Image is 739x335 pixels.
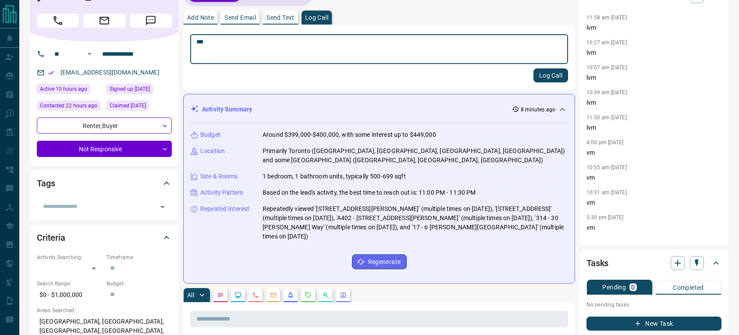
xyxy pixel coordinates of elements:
svg: Notes [217,292,224,299]
p: 8 minutes ago [521,106,555,114]
p: $0 - $1,000,000 [37,288,102,302]
p: 10:27 am [DATE] [586,39,627,46]
p: 4:00 pm [DATE] [586,139,624,146]
p: 10:31 am [DATE] [586,189,627,196]
svg: Agent Actions [340,292,347,299]
button: New Task [586,317,721,331]
p: Primarily Toronto ([GEOGRAPHIC_DATA], [GEOGRAPHIC_DATA], [GEOGRAPHIC_DATA], [GEOGRAPHIC_DATA]) an... [263,146,568,165]
div: Wed Oct 15 2025 [37,84,102,96]
p: All [187,292,194,298]
p: Location [200,146,225,156]
p: 10:39 am [DATE] [586,89,627,96]
p: Based on the lead's activity, the best time to reach out is: 11:00 PM - 11:30 PM [263,188,476,197]
span: Call [37,14,79,28]
div: Tasks [586,253,721,274]
p: Add Note [187,14,214,21]
p: Activity Pattern [200,188,243,197]
p: Log Call [305,14,328,21]
svg: Email Verified [48,70,54,76]
p: Send Text [266,14,295,21]
h2: Criteria [37,231,65,245]
p: lvm [586,123,721,132]
p: 5:30 pm [DATE] [586,214,624,221]
p: Timeframe: [107,253,172,261]
p: 11:50 am [DATE] [586,114,627,121]
p: Activity Summary [202,105,252,114]
div: Tags [37,173,172,194]
p: 11:58 am [DATE] [586,14,627,21]
span: Message [130,14,172,28]
span: Signed up [DATE] [110,85,150,93]
svg: Lead Browsing Activity [234,292,242,299]
p: No pending tasks [586,298,721,311]
p: Budget [200,130,220,139]
svg: Emails [270,292,277,299]
span: Claimed [DATE] [110,101,146,110]
div: Criteria [37,227,172,248]
p: Pending [602,284,626,290]
div: Tue Oct 14 2025 [37,101,102,113]
p: lvm [586,73,721,82]
p: 10:55 am [DATE] [586,164,627,171]
button: Open [156,201,169,213]
p: Size & Rooms [200,172,238,181]
p: Repeatedly viewed '[STREET_ADDRESS][PERSON_NAME]' (multiple times on [DATE]), '[STREET_ADDRESS]' ... [263,204,568,241]
div: Fri Dec 01 2023 [107,101,172,113]
p: 1 bedroom, 1 bathroom units, typically 500-699 sqft [263,172,406,181]
button: Log Call [533,68,568,82]
p: vm [586,148,721,157]
p: Budget: [107,280,172,288]
svg: Opportunities [322,292,329,299]
p: Send Email [224,14,256,21]
span: Email [83,14,125,28]
p: Completed [673,285,704,291]
svg: Calls [252,292,259,299]
div: Thu Jan 21 2021 [107,84,172,96]
a: [EMAIL_ADDRESS][DOMAIN_NAME] [60,69,160,76]
button: Open [84,49,95,59]
div: Not Responsive [37,141,172,157]
span: Contacted 22 hours ago [40,101,97,110]
p: vm [586,198,721,207]
div: Renter , Buyer [37,118,172,134]
p: 11:26 am [DATE] [586,239,627,246]
svg: Listing Alerts [287,292,294,299]
h2: Tasks [586,256,608,270]
button: Regenerate [352,254,407,269]
p: Around $399,000-$400,000, with some interest up to $449,000 [263,130,436,139]
p: Repeated Interest [200,204,249,214]
p: Areas Searched: [37,306,172,314]
p: lvm [586,48,721,57]
div: Activity Summary8 minutes ago [191,101,568,118]
h2: Tags [37,176,55,190]
p: Actively Searching: [37,253,102,261]
svg: Requests [305,292,312,299]
p: lvm [586,98,721,107]
span: Active 10 hours ago [40,85,87,93]
p: 10:07 am [DATE] [586,64,627,71]
p: vm [586,173,721,182]
p: Search Range: [37,280,102,288]
p: vm [586,223,721,232]
p: 0 [631,284,635,290]
p: lvm [586,23,721,32]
